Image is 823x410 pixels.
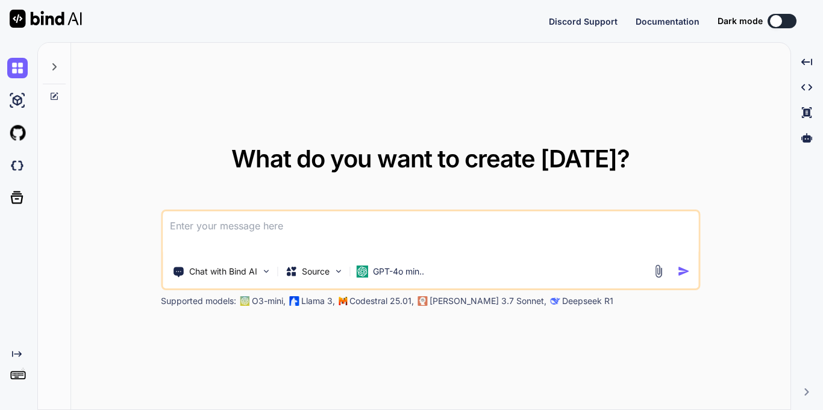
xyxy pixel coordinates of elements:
p: Chat with Bind AI [189,266,257,278]
p: Deepseek R1 [562,295,613,307]
p: Supported models: [161,295,236,307]
img: GPT-4o mini [356,266,368,278]
img: claude [550,296,560,306]
span: Documentation [636,16,699,26]
img: Pick Tools [261,266,271,276]
img: GPT-4 [240,296,249,306]
span: Discord Support [549,16,618,26]
img: attachment [651,264,665,278]
img: claude [418,296,427,306]
p: O3-mini, [252,295,286,307]
img: Mistral-AI [339,297,347,305]
p: Llama 3, [301,295,335,307]
img: darkCloudIdeIcon [7,155,28,176]
img: ai-studio [7,90,28,111]
img: Pick Models [333,266,343,276]
button: Discord Support [549,15,618,28]
p: Source [302,266,330,278]
span: What do you want to create [DATE]? [231,144,630,173]
img: chat [7,58,28,78]
img: icon [677,265,690,278]
p: Codestral 25.01, [349,295,414,307]
img: githubLight [7,123,28,143]
p: [PERSON_NAME] 3.7 Sonnet, [430,295,546,307]
img: Llama2 [289,296,299,306]
img: Bind AI [10,10,82,28]
p: GPT-4o min.. [373,266,424,278]
span: Dark mode [718,15,763,27]
button: Documentation [636,15,699,28]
